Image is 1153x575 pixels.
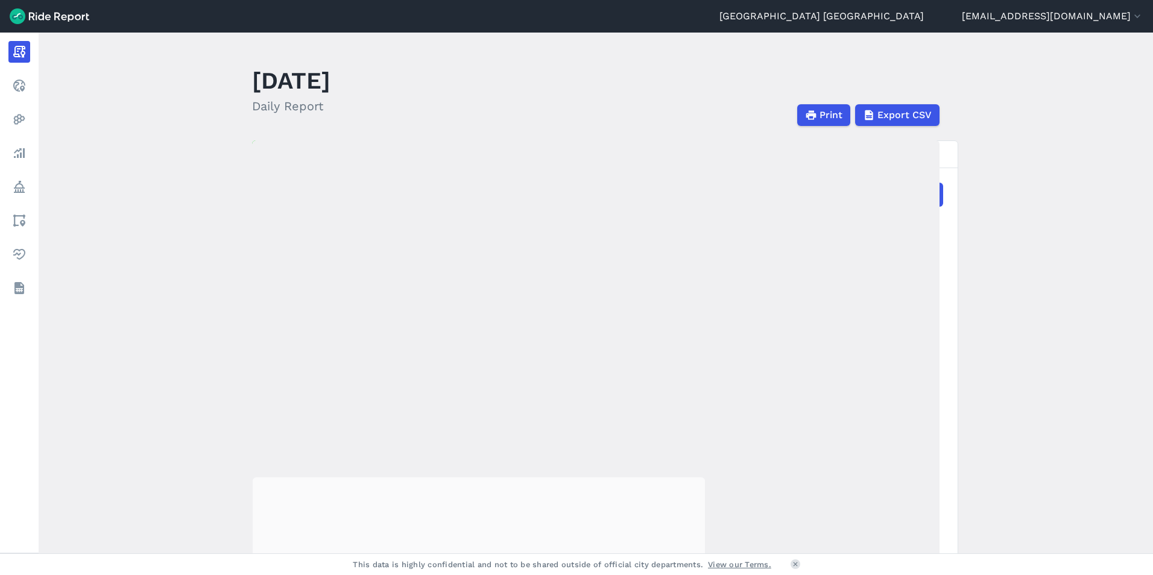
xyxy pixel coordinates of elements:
img: Ride Report [10,8,89,24]
a: Heatmaps [8,108,30,130]
a: View our Terms. [708,559,771,570]
button: [EMAIL_ADDRESS][DOMAIN_NAME] [962,9,1143,24]
a: Policy [8,176,30,198]
span: Print [820,108,842,122]
a: Datasets [8,277,30,299]
span: Export CSV [877,108,932,122]
a: Realtime [8,75,30,96]
h2: Daily Report [252,97,330,115]
a: [GEOGRAPHIC_DATA] [GEOGRAPHIC_DATA] [719,9,924,24]
a: Health [8,244,30,265]
button: Export CSV [855,104,940,126]
button: Print [797,104,850,126]
a: Analyze [8,142,30,164]
h1: [DATE] [252,64,330,97]
a: Report [8,41,30,63]
a: Areas [8,210,30,231]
